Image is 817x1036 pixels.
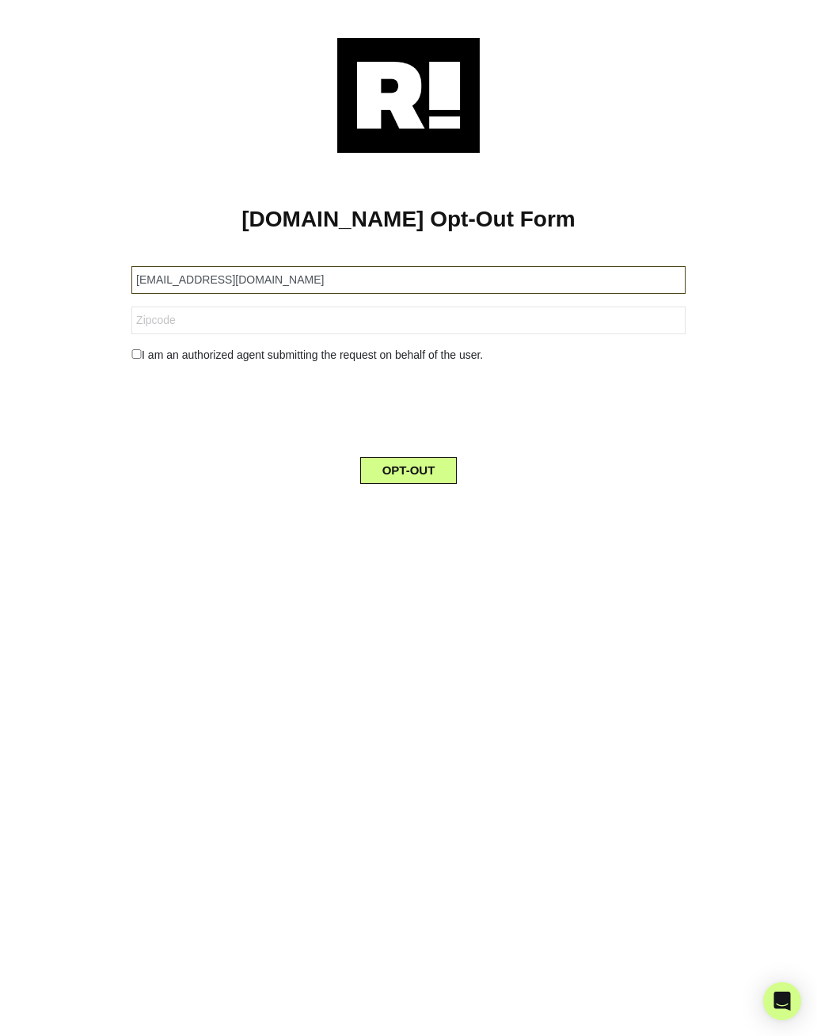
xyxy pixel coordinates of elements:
img: Retention.com [337,38,480,153]
input: Zipcode [131,307,686,334]
iframe: reCAPTCHA [288,376,529,438]
h1: [DOMAIN_NAME] Opt-Out Form [24,206,793,233]
div: I am an authorized agent submitting the request on behalf of the user. [120,347,697,364]
button: OPT-OUT [360,457,458,484]
div: Open Intercom Messenger [763,982,801,1020]
input: Email Address [131,266,686,294]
